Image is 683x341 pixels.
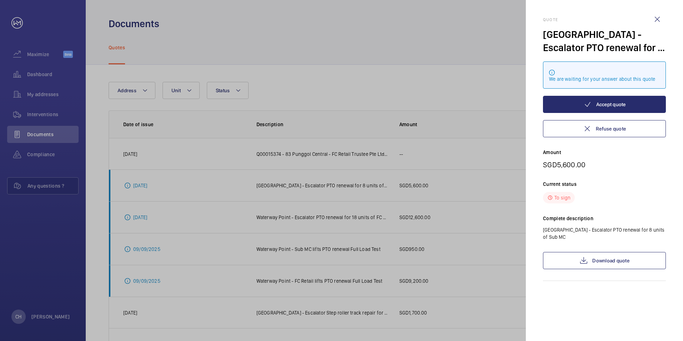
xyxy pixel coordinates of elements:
[543,17,666,22] h2: Quote
[543,226,666,241] p: [GEOGRAPHIC_DATA] - Escalator PTO renewal for 8 units of Sub MC
[543,96,666,113] button: Accept quote
[543,215,666,222] p: Complete description
[543,149,666,156] p: Amount
[543,28,666,54] div: [GEOGRAPHIC_DATA] - Escalator PTO renewal for 8 units of Sub MC
[549,75,660,83] div: We are waiting for your answer about this quote
[543,252,666,269] a: Download quote
[543,120,666,137] button: Refuse quote
[543,160,666,169] p: SGD5,600.00
[554,194,570,201] p: To sign
[543,181,666,188] p: Current status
